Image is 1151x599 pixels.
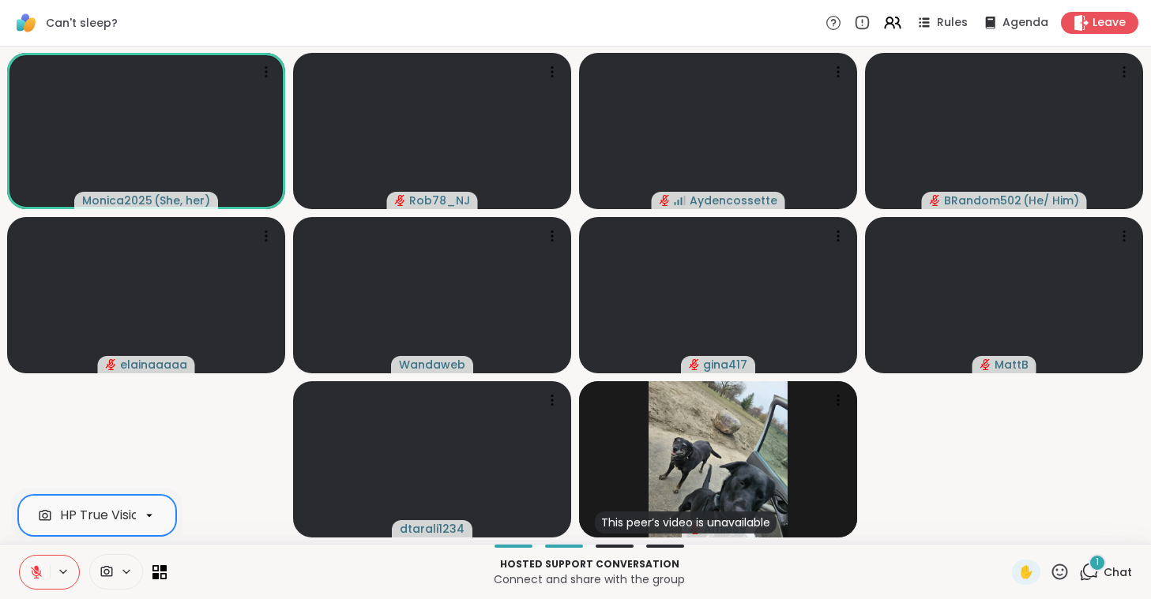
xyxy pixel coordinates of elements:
[930,195,941,206] span: audio-muted
[400,521,465,537] span: dtarali1234
[660,195,671,206] span: audio-muted
[1104,564,1132,580] span: Chat
[703,357,747,373] span: gina417
[176,571,1002,587] p: Connect and share with the group
[409,193,470,208] span: Rob78_NJ
[1002,15,1048,31] span: Agenda
[995,357,1029,373] span: MattB
[595,511,777,533] div: This peer’s video is unavailable
[649,381,788,537] img: Amie89
[1023,193,1079,208] span: ( He/ Him )
[120,357,187,373] span: elainaaaaa
[1096,556,1099,569] span: 1
[1018,563,1034,582] span: ✋
[60,506,223,525] div: HP True Vision HD Camera
[395,195,406,206] span: audio-muted
[106,359,117,370] span: audio-muted
[46,15,118,31] span: Can't sleep?
[690,193,777,208] span: Aydencossette
[689,359,700,370] span: audio-muted
[944,193,1021,208] span: BRandom502
[176,557,1002,571] p: Hosted support conversation
[82,193,152,208] span: Monica2025
[13,9,39,36] img: ShareWell Logomark
[1093,15,1126,31] span: Leave
[937,15,968,31] span: Rules
[154,193,210,208] span: ( She, her )
[980,359,991,370] span: audio-muted
[399,357,465,373] span: Wandaweb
